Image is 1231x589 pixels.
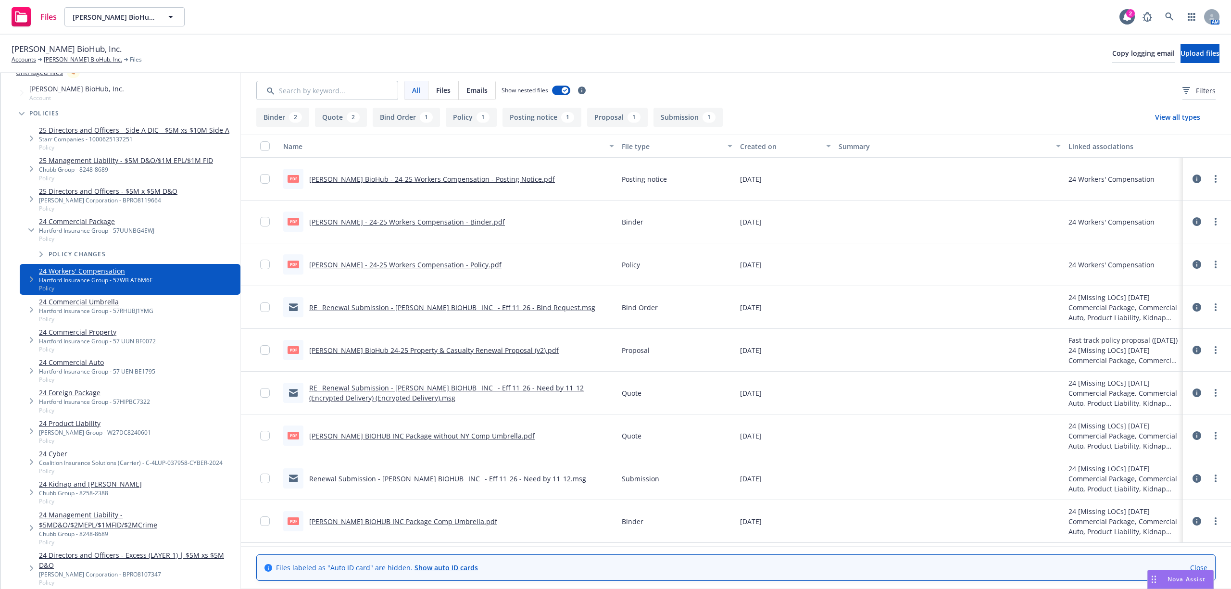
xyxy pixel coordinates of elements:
[740,345,762,355] span: [DATE]
[622,260,640,270] span: Policy
[288,432,299,439] span: pdf
[260,345,270,355] input: Toggle Row Selected
[740,516,762,526] span: [DATE]
[288,175,299,182] span: pdf
[1196,86,1216,96] span: Filters
[1190,563,1207,573] a: Close
[39,297,153,307] a: 24 Commercial Umbrella
[39,550,237,570] a: 24 Directors and Officers - Excess (LAYER 1) | $5M xs $5M D&O
[39,235,154,243] span: Policy
[260,516,270,526] input: Toggle Row Selected
[39,428,151,437] div: [PERSON_NAME] Group - W27DC8240601
[740,217,762,227] span: [DATE]
[39,510,237,530] a: 24 Management Liability - $5MD&O/$2MEPL/$1MFID/$2MCrime
[1068,506,1179,537] div: 24 [Missing LOCs] [DATE] Commercial Package, Commercial Auto, Product Liability, Kidnap and [PERS...
[288,218,299,225] span: pdf
[29,84,124,94] span: [PERSON_NAME] BioHub, Inc.
[260,474,270,483] input: Toggle Row Selected
[415,563,478,572] a: Show auto ID cards
[260,388,270,398] input: Toggle Row Selected
[309,303,595,312] a: RE_ Renewal Submission - [PERSON_NAME] BIOHUB_ INC_ - Eff 11_26 - Bind Request.msg
[1068,378,1179,408] div: 24 [Missing LOCs] [DATE] Commercial Package, Commercial Auto, Product Liability, Kidnap and [PERS...
[12,55,36,64] a: Accounts
[740,474,762,484] span: [DATE]
[309,383,584,402] a: RE_ Renewal Submission - [PERSON_NAME] BIOHUB_ INC_ - Eff 11_26 - Need by 11_12 (Encrypted Delive...
[260,260,270,269] input: Toggle Row Selected
[622,474,659,484] span: Submission
[39,196,177,204] div: [PERSON_NAME] Corporation - BPRO8119664
[653,108,723,127] button: Submission
[622,388,641,398] span: Quote
[622,217,643,227] span: Binder
[39,204,177,213] span: Policy
[309,474,586,483] a: Renewal Submission - [PERSON_NAME] BIOHUB_ INC_ - Eff 11_26 - Need by 11_12.msg
[1210,173,1221,185] a: more
[628,112,641,123] div: 1
[1210,344,1221,356] a: more
[740,431,762,441] span: [DATE]
[39,186,177,196] a: 25 Directors and Officers - $5M x $5M D&O
[1210,473,1221,484] a: more
[288,346,299,353] span: pdf
[1182,7,1201,26] a: Switch app
[39,307,153,315] div: Hartford Insurance Group - 57RHUBJ1YMG
[39,570,237,578] div: [PERSON_NAME] Corporation - BPRO8107347
[502,108,581,127] button: Posting notice
[740,141,820,151] div: Created on
[39,388,150,398] a: 24 Foreign Package
[39,226,154,235] div: Hartford Insurance Group - 57UUNBG4EWJ
[587,108,648,127] button: Proposal
[39,125,229,135] a: 25 Directors and Officers - Side A DIC - $5M xs $10M Side A
[40,13,57,21] span: Files
[740,388,762,398] span: [DATE]
[420,112,433,123] div: 1
[1068,141,1179,151] div: Linked associations
[39,398,150,406] div: Hartford Insurance Group - 57HIPBC7322
[283,141,603,151] div: Name
[740,260,762,270] span: [DATE]
[1068,174,1155,184] div: 24 Workers' Compensation
[260,174,270,184] input: Toggle Row Selected
[39,165,213,174] div: Chubb Group - 8248-8689
[39,530,237,538] div: Chubb Group - 8248-8689
[1210,387,1221,399] a: more
[622,431,641,441] span: Quote
[309,517,497,526] a: [PERSON_NAME] BIOHUB INC Package Comp Umbrella.pdf
[44,55,122,64] a: [PERSON_NAME] BioHub, Inc.
[1210,259,1221,270] a: more
[39,337,156,345] div: Hartford Insurance Group - 57 UUN BF0072
[1068,335,1179,345] div: Fast track policy proposal ([DATE])
[39,578,237,587] span: Policy
[446,108,497,127] button: Policy
[1210,216,1221,227] a: more
[12,43,122,55] span: [PERSON_NAME] BioHub, Inc.
[256,108,309,127] button: Binder
[39,479,142,489] a: 24 Kidnap and [PERSON_NAME]
[260,141,270,151] input: Select all
[39,467,223,475] span: Policy
[835,135,1065,158] button: Summary
[39,143,229,151] span: Policy
[1068,345,1179,365] div: 24 [Missing LOCs] [DATE] Commercial Package, Commercial Auto, Product Liability, Kidnap and [PERS...
[309,431,535,440] a: [PERSON_NAME] BIOHUB INC Package without NY Comp Umbrella.pdf
[39,174,213,182] span: Policy
[1181,49,1219,58] span: Upload files
[279,135,618,158] button: Name
[622,141,722,151] div: File type
[1181,44,1219,63] button: Upload files
[39,449,223,459] a: 24 Cyber
[1147,570,1214,589] button: Nova Assist
[1068,217,1155,227] div: 24 Workers' Compensation
[1160,7,1179,26] a: Search
[288,517,299,525] span: pdf
[8,3,61,30] a: Files
[1182,86,1216,96] span: Filters
[39,284,153,292] span: Policy
[39,376,155,384] span: Policy
[740,302,762,313] span: [DATE]
[309,175,555,184] a: [PERSON_NAME] BioHub - 24-25 Workers Compensation - Posting Notice.pdf
[130,55,142,64] span: Files
[1210,301,1221,313] a: more
[39,437,151,445] span: Policy
[39,357,155,367] a: 24 Commercial Auto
